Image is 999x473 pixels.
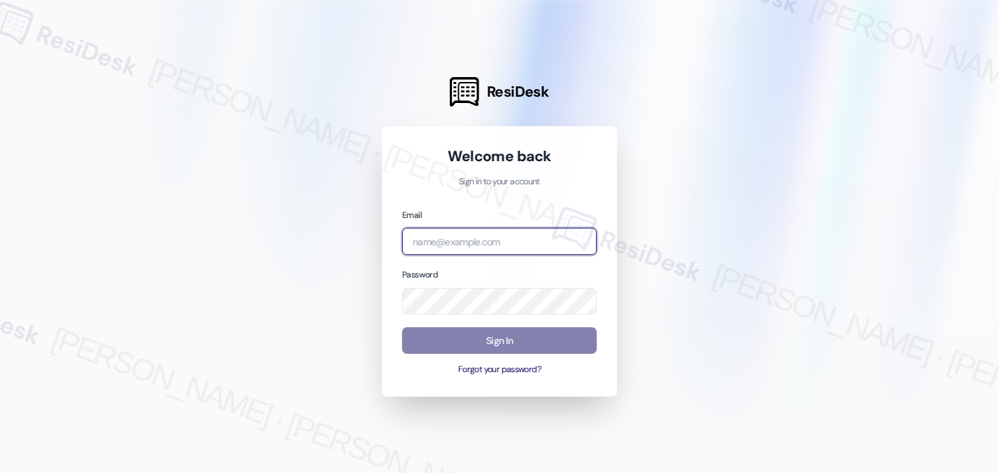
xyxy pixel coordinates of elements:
[402,228,597,255] input: name@example.com
[402,269,438,280] label: Password
[487,82,549,102] span: ResiDesk
[402,146,597,166] h1: Welcome back
[402,176,597,188] p: Sign in to your account
[450,77,479,107] img: ResiDesk Logo
[402,210,422,221] label: Email
[402,327,597,355] button: Sign In
[402,364,597,376] button: Forgot your password?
